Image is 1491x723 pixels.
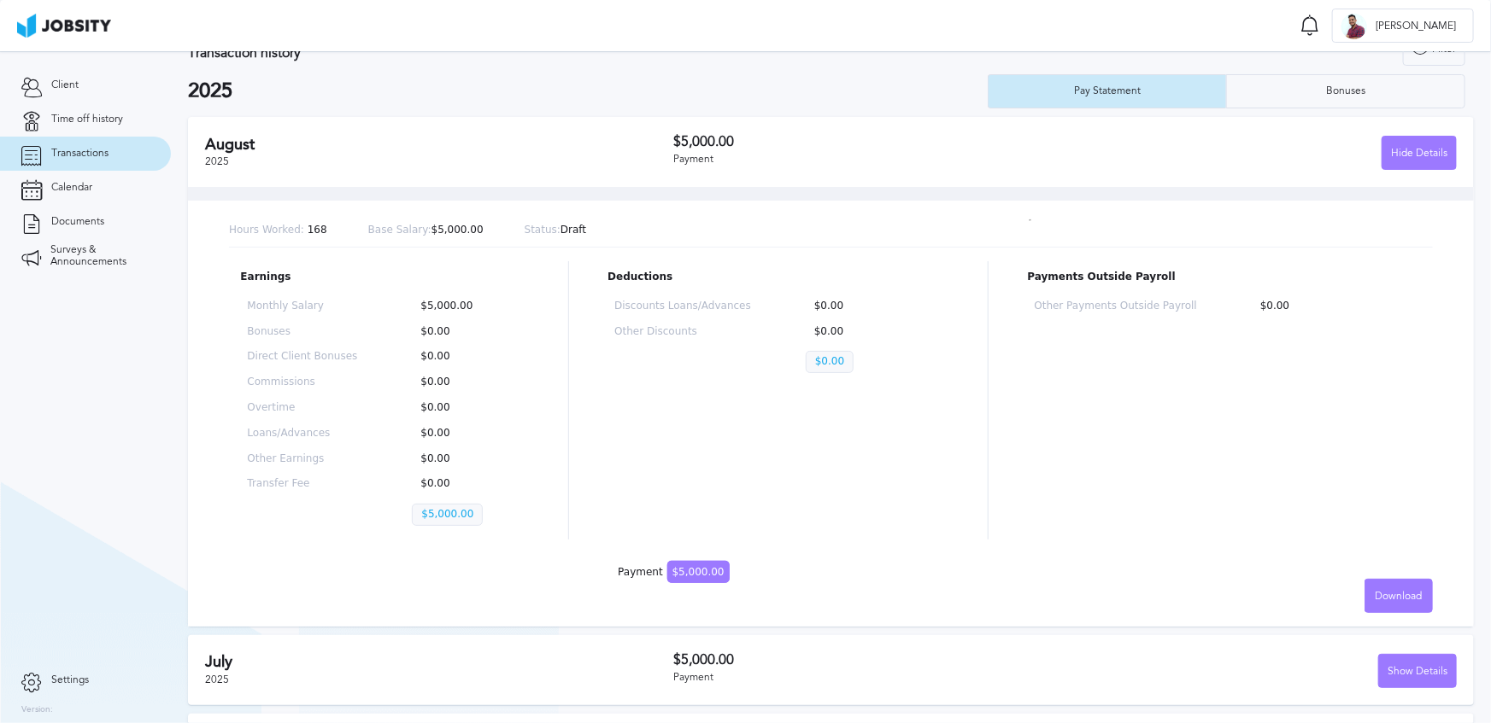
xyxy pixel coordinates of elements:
p: $0.00 [412,478,522,490]
h2: July [205,653,673,671]
p: Payments Outside Payroll [1028,271,1422,283]
p: $0.00 [412,351,522,363]
p: 168 [229,224,327,236]
p: $0.00 [412,402,522,414]
span: [PERSON_NAME] [1367,20,1465,32]
p: $0.00 [806,326,942,338]
span: Surveys & Announcements [50,244,150,268]
p: $0.00 [806,351,854,373]
button: Filter [1403,32,1465,66]
div: Show Details [1379,655,1456,689]
p: Deductions [608,271,948,283]
button: Show Details [1378,654,1457,688]
p: Commissions [247,376,357,388]
div: Payment [673,672,1065,684]
span: $5,000.00 [667,561,730,583]
p: Monthly Salary [247,300,357,312]
label: Version: [21,705,53,715]
p: $0.00 [1252,300,1414,312]
p: $0.00 [412,453,522,465]
img: ab4bad089aa723f57921c736e9817d99.png [17,14,111,38]
p: Direct Client Bonuses [247,351,357,363]
p: Earnings [240,271,529,283]
span: Status: [525,224,561,236]
span: Transactions [51,148,109,160]
div: Payment [618,567,729,579]
p: Overtime [247,402,357,414]
div: Hide Details [1382,137,1456,171]
p: $0.00 [412,428,522,440]
span: Base Salary: [368,224,431,236]
button: B[PERSON_NAME] [1332,9,1474,43]
h3: Transaction history [188,45,887,61]
p: $5,000.00 [368,224,484,236]
button: Download [1365,579,1433,613]
span: Calendar [51,182,92,194]
span: Hours Worked: [229,224,304,236]
button: Bonuses [1226,74,1465,108]
p: Draft [525,224,587,236]
div: Payment [673,154,1065,166]
button: Hide Details [1382,136,1457,170]
p: Bonuses [247,326,357,338]
div: Pay Statement [1065,85,1149,97]
span: 2025 [205,155,229,167]
p: $0.00 [412,376,522,388]
p: Other Discounts [614,326,751,338]
span: Time off history [51,114,123,125]
p: $5,000.00 [412,504,483,526]
span: Settings [51,674,89,686]
p: $5,000.00 [412,300,522,312]
span: Download [1376,591,1423,603]
p: $0.00 [412,326,522,338]
h3: $5,000.00 [673,652,1065,668]
div: Bonuses [1318,85,1374,97]
p: Transfer Fee [247,478,357,490]
span: 2025 [205,673,229,685]
h3: $5,000.00 [673,134,1065,149]
h2: 2025 [188,79,988,103]
p: Loans/Advances [247,428,357,440]
h2: August [205,136,673,154]
span: Client [51,79,79,91]
button: Pay Statement [988,74,1227,108]
p: Discounts Loans/Advances [614,300,751,312]
p: Other Earnings [247,453,357,465]
p: Other Payments Outside Payroll [1035,300,1197,312]
div: B [1341,14,1367,39]
p: $0.00 [806,300,942,312]
span: Documents [51,216,104,228]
